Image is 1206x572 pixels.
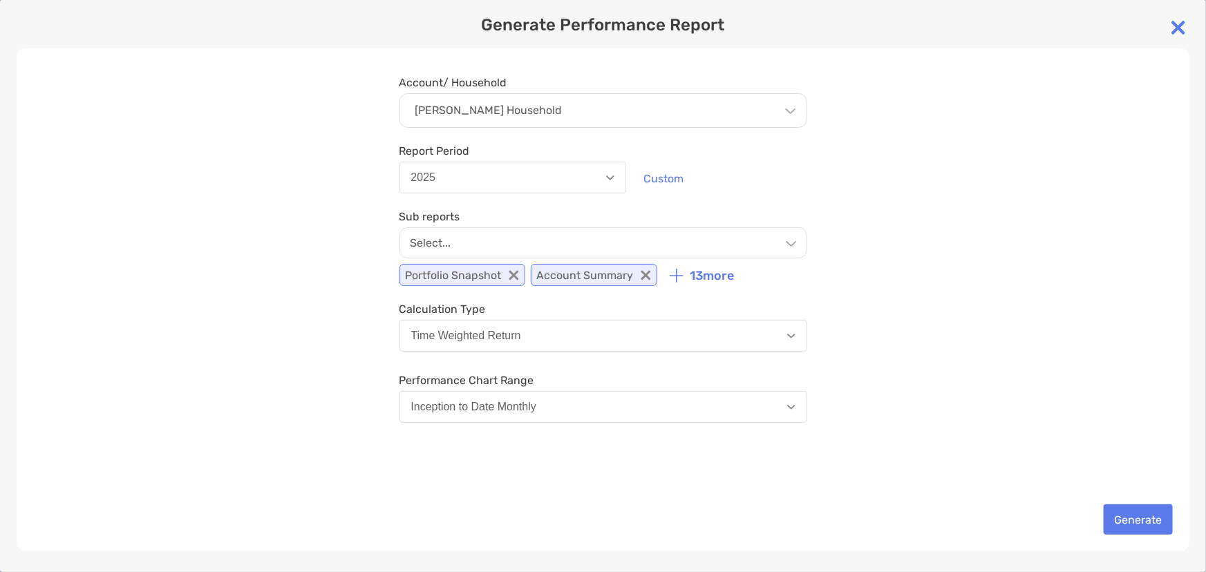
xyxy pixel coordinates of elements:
[399,303,807,316] span: Calculation Type
[411,171,436,184] div: 2025
[415,104,563,117] p: [PERSON_NAME] Household
[411,236,451,249] p: Select...
[399,320,807,352] button: Time Weighted Return
[531,264,657,286] p: Account Summary
[411,330,521,342] div: Time Weighted Return
[411,401,536,413] div: Inception to Date Monthly
[399,162,626,193] button: 2025
[399,76,507,89] label: Account/ Household
[399,391,807,423] button: Inception to Date Monthly
[399,264,525,286] p: Portfolio Snapshot
[787,334,795,339] img: Open dropdown arrow
[787,405,795,410] img: Open dropdown arrow
[1104,504,1173,535] button: Generate
[399,374,807,387] span: Performance Chart Range
[1165,14,1192,41] img: close modal icon
[606,175,614,180] img: Open dropdown arrow
[17,17,1189,34] p: Generate Performance Report
[670,269,684,283] img: icon plus
[399,144,626,158] span: Report Period
[690,269,735,283] p: 13 more
[633,163,695,193] button: Custom
[399,210,460,223] label: Sub reports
